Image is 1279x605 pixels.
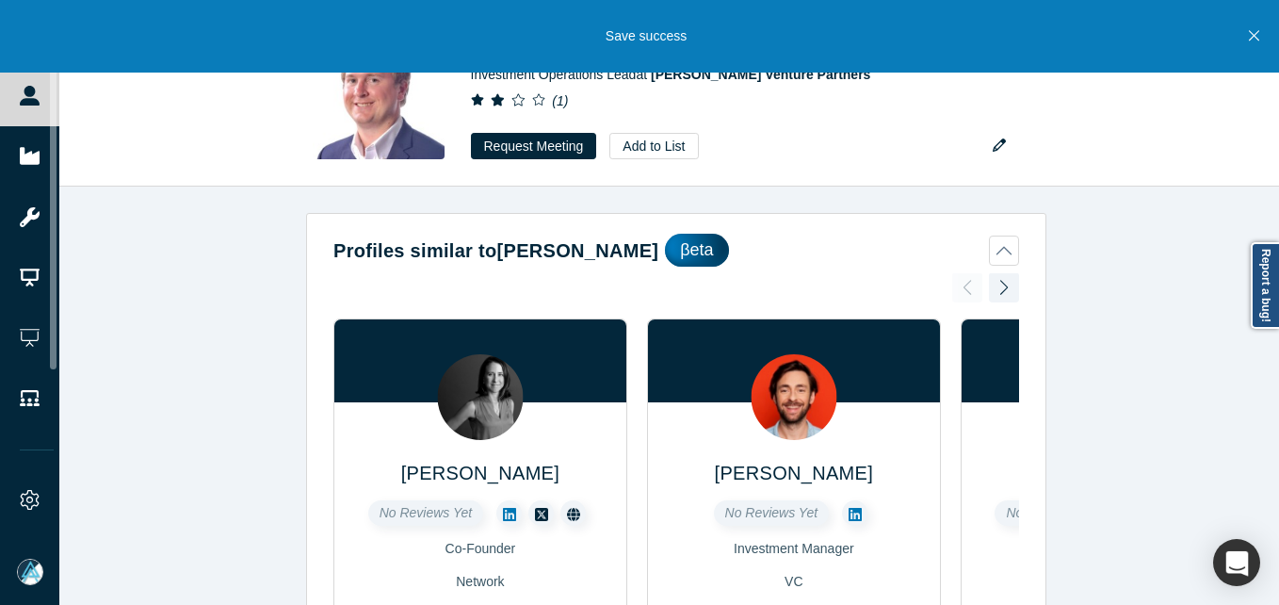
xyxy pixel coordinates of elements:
div: βeta [665,234,728,267]
a: [PERSON_NAME] [401,463,559,483]
span: Investment Manager [734,541,854,556]
a: [PERSON_NAME] [715,463,873,483]
span: No Reviews Yet [1006,505,1099,520]
button: Profiles similar to[PERSON_NAME]βeta [333,234,1019,267]
span: No Reviews Yet [380,505,473,520]
span: No Reviews Yet [725,505,818,520]
h2: Profiles similar to [PERSON_NAME] [333,237,658,265]
img: Mia Scott's Account [17,559,43,585]
div: VC [975,572,1240,592]
i: ( 1 ) [552,93,568,108]
img: Anne Wojcicki's Profile Image [437,354,523,440]
img: Wouter van Westenbrugge's Profile Image [751,354,836,440]
a: [PERSON_NAME] Venture Partners [651,67,870,82]
span: Co-Founder [445,541,516,556]
div: Network [348,572,613,592]
span: Investment Operations Lead at [471,67,871,82]
button: Add to List [609,133,698,159]
p: Save success [606,26,687,46]
button: Request Meeting [471,133,597,159]
div: VC [661,572,927,592]
img: Matt Snow's Profile Image [313,27,445,159]
a: Report a bug! [1251,242,1279,329]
